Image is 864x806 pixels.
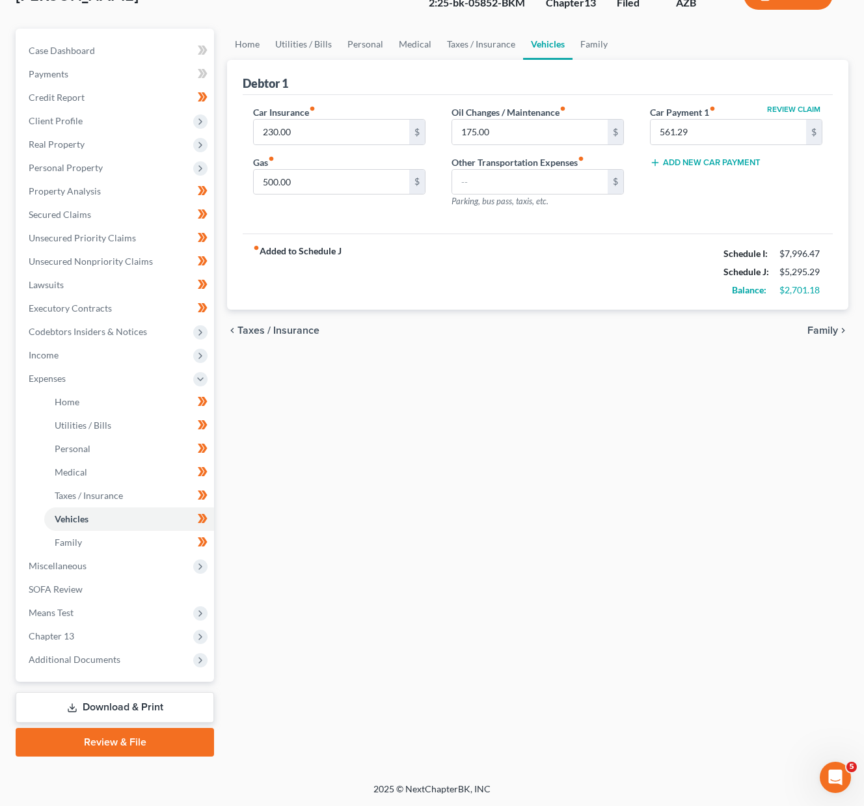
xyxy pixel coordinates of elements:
[16,692,214,723] a: Download & Print
[55,513,88,524] span: Vehicles
[55,537,82,548] span: Family
[560,105,566,112] i: fiber_manual_record
[55,466,87,477] span: Medical
[340,29,391,60] a: Personal
[820,762,851,793] iframe: Intercom live chat
[846,762,857,772] span: 5
[44,461,214,484] a: Medical
[608,120,623,144] div: $
[807,325,838,336] span: Family
[779,247,822,260] div: $7,996.47
[29,232,136,243] span: Unsecured Priority Claims
[237,325,319,336] span: Taxes / Insurance
[227,325,319,336] button: chevron_left Taxes / Insurance
[608,170,623,195] div: $
[55,396,79,407] span: Home
[29,45,95,56] span: Case Dashboard
[253,245,260,251] i: fiber_manual_record
[452,120,608,144] input: --
[44,437,214,461] a: Personal
[267,29,340,60] a: Utilities / Bills
[779,265,822,278] div: $5,295.29
[253,105,316,119] label: Car Insurance
[44,507,214,531] a: Vehicles
[18,62,214,86] a: Payments
[44,531,214,554] a: Family
[573,29,615,60] a: Family
[253,155,275,169] label: Gas
[18,273,214,297] a: Lawsuits
[765,105,822,113] button: Review Claim
[807,325,848,336] button: Family chevron_right
[268,155,275,162] i: fiber_manual_record
[29,68,68,79] span: Payments
[578,155,584,162] i: fiber_manual_record
[44,484,214,507] a: Taxes / Insurance
[650,157,761,168] button: Add New Car Payment
[29,302,112,314] span: Executory Contracts
[227,29,267,60] a: Home
[29,373,66,384] span: Expenses
[409,120,425,144] div: $
[29,139,85,150] span: Real Property
[650,105,716,119] label: Car Payment 1
[18,39,214,62] a: Case Dashboard
[55,490,123,501] span: Taxes / Insurance
[309,105,316,112] i: fiber_manual_record
[18,297,214,320] a: Executory Contracts
[18,250,214,273] a: Unsecured Nonpriority Claims
[29,560,87,571] span: Miscellaneous
[29,162,103,173] span: Personal Property
[29,185,101,196] span: Property Analysis
[452,196,548,206] span: Parking, bus pass, taxis, etc.
[651,120,806,144] input: --
[709,105,716,112] i: fiber_manual_record
[61,783,803,806] div: 2025 © NextChapterBK, INC
[254,170,409,195] input: --
[409,170,425,195] div: $
[779,284,822,297] div: $2,701.18
[29,584,83,595] span: SOFA Review
[18,180,214,203] a: Property Analysis
[29,279,64,290] span: Lawsuits
[18,578,214,601] a: SOFA Review
[18,226,214,250] a: Unsecured Priority Claims
[254,120,409,144] input: --
[44,414,214,437] a: Utilities / Bills
[29,326,147,337] span: Codebtors Insiders & Notices
[55,420,111,431] span: Utilities / Bills
[523,29,573,60] a: Vehicles
[29,630,74,641] span: Chapter 13
[29,92,85,103] span: Credit Report
[439,29,523,60] a: Taxes / Insurance
[253,245,342,299] strong: Added to Schedule J
[227,325,237,336] i: chevron_left
[723,266,769,277] strong: Schedule J:
[29,115,83,126] span: Client Profile
[29,349,59,360] span: Income
[44,390,214,414] a: Home
[29,256,153,267] span: Unsecured Nonpriority Claims
[806,120,822,144] div: $
[452,170,608,195] input: --
[452,105,566,119] label: Oil Changes / Maintenance
[838,325,848,336] i: chevron_right
[391,29,439,60] a: Medical
[16,728,214,757] a: Review & File
[243,75,288,91] div: Debtor 1
[452,155,584,169] label: Other Transportation Expenses
[29,607,74,618] span: Means Test
[723,248,768,259] strong: Schedule I:
[732,284,766,295] strong: Balance:
[29,654,120,665] span: Additional Documents
[55,443,90,454] span: Personal
[29,209,91,220] span: Secured Claims
[18,86,214,109] a: Credit Report
[18,203,214,226] a: Secured Claims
